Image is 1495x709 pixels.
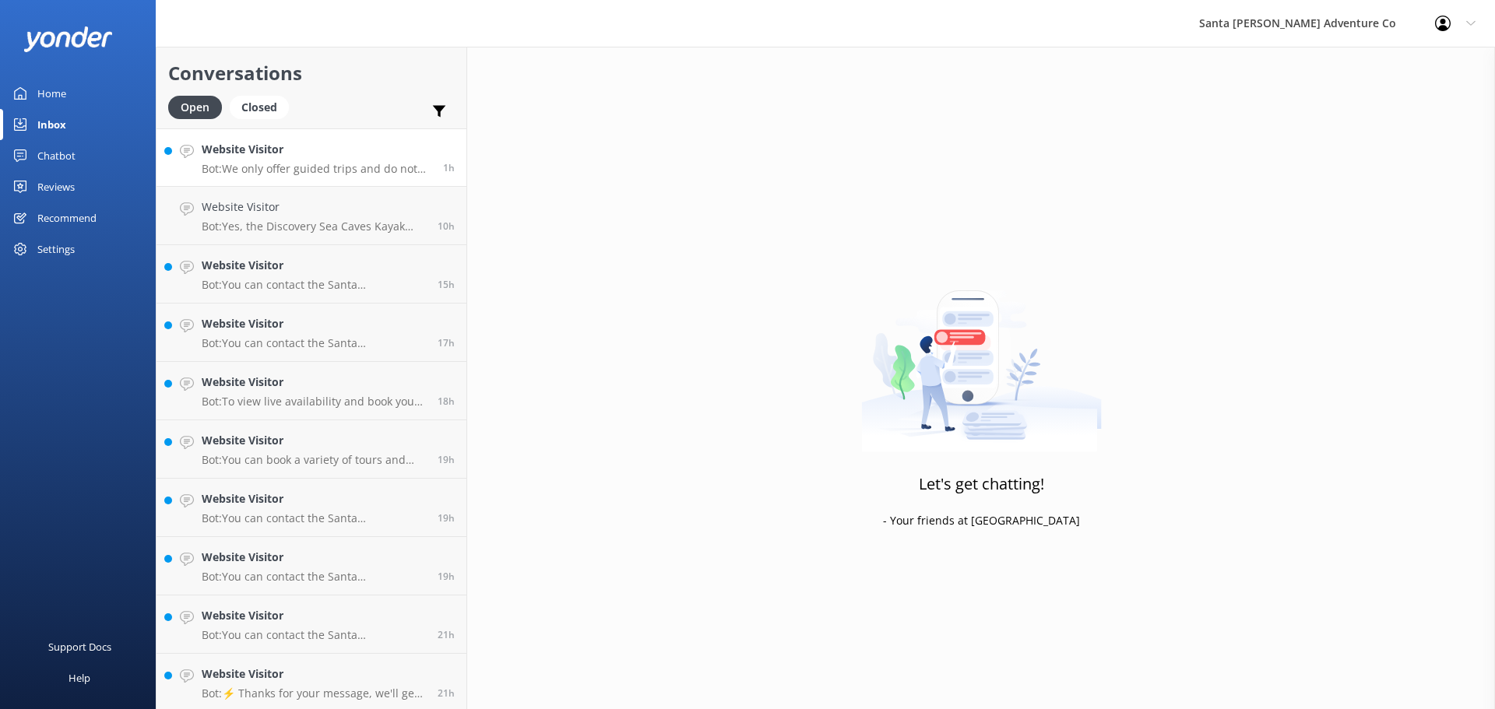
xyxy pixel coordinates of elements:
[157,128,466,187] a: Website VisitorBot:We only offer guided trips and do not rent equipment, including surfboards, wi...
[157,595,466,654] a: Website VisitorBot:You can contact the Santa [PERSON_NAME] Adventure Co. team at [PHONE_NUMBER], ...
[168,98,230,115] a: Open
[202,257,426,274] h4: Website Visitor
[202,219,426,233] p: Bot: Yes, the Discovery Sea Caves Kayak Tour includes paddling through scenic sea caves as part o...
[202,374,426,391] h4: Website Visitor
[168,58,455,88] h2: Conversations
[157,245,466,304] a: Website VisitorBot:You can contact the Santa [PERSON_NAME] Adventure Co. team at [PHONE_NUMBER], ...
[37,202,97,233] div: Recommend
[37,171,75,202] div: Reviews
[438,628,455,641] span: Aug 29 2025 11:06am (UTC -07:00) America/Tijuana
[919,472,1044,497] h3: Let's get chatting!
[438,219,455,233] span: Aug 29 2025 10:35pm (UTC -07:00) America/Tijuana
[438,395,455,408] span: Aug 29 2025 02:19pm (UTC -07:00) America/Tijuana
[883,512,1080,529] p: - Your friends at [GEOGRAPHIC_DATA]
[157,362,466,420] a: Website VisitorBot:To view live availability and book your Santa [PERSON_NAME] Adventure tour, cl...
[443,161,455,174] span: Aug 30 2025 07:06am (UTC -07:00) America/Tijuana
[37,233,75,265] div: Settings
[202,607,426,624] h4: Website Visitor
[157,187,466,245] a: Website VisitorBot:Yes, the Discovery Sea Caves Kayak Tour includes paddling through scenic sea c...
[202,162,431,176] p: Bot: We only offer guided trips and do not rent equipment, including surfboards, without a lesson.
[37,109,66,140] div: Inbox
[202,686,426,700] p: Bot: ⚡ Thanks for your message, we'll get back to you as soon as we can. You're also welcome to k...
[202,490,426,507] h4: Website Visitor
[48,631,111,662] div: Support Docs
[202,628,426,642] p: Bot: You can contact the Santa [PERSON_NAME] Adventure Co. team at [PHONE_NUMBER], or by emailing...
[202,278,426,292] p: Bot: You can contact the Santa [PERSON_NAME] Adventure Co. team at [PHONE_NUMBER], or by emailing...
[438,511,455,525] span: Aug 29 2025 01:07pm (UTC -07:00) America/Tijuana
[202,570,426,584] p: Bot: You can contact the Santa [PERSON_NAME] Adventure Co. team at [PHONE_NUMBER].
[202,665,426,683] h4: Website Visitor
[202,453,426,467] p: Bot: You can book a variety of tours and activities for one person with Santa [PERSON_NAME] Adven...
[202,549,426,566] h4: Website Visitor
[202,432,426,449] h4: Website Visitor
[157,420,466,479] a: Website VisitorBot:You can book a variety of tours and activities for one person with Santa [PERS...
[157,479,466,537] a: Website VisitorBot:You can contact the Santa [PERSON_NAME] Adventure Co. team at [PHONE_NUMBER] o...
[168,96,222,119] div: Open
[202,315,426,332] h4: Website Visitor
[202,141,431,158] h4: Website Visitor
[23,26,113,52] img: yonder-white-logo.png
[37,78,66,109] div: Home
[202,511,426,525] p: Bot: You can contact the Santa [PERSON_NAME] Adventure Co. team at [PHONE_NUMBER] or by emailing ...
[202,336,426,350] p: Bot: You can contact the Santa [PERSON_NAME] Adventure Co. team at [PHONE_NUMBER], or by emailing...
[438,686,455,700] span: Aug 29 2025 10:53am (UTC -07:00) America/Tijuana
[438,453,455,466] span: Aug 29 2025 01:08pm (UTC -07:00) America/Tijuana
[69,662,90,693] div: Help
[157,537,466,595] a: Website VisitorBot:You can contact the Santa [PERSON_NAME] Adventure Co. team at [PHONE_NUMBER].19h
[438,336,455,349] span: Aug 29 2025 02:48pm (UTC -07:00) America/Tijuana
[202,198,426,216] h4: Website Visitor
[157,304,466,362] a: Website VisitorBot:You can contact the Santa [PERSON_NAME] Adventure Co. team at [PHONE_NUMBER], ...
[230,98,297,115] a: Closed
[861,258,1102,452] img: artwork of a man stealing a conversation from at giant smartphone
[438,570,455,583] span: Aug 29 2025 12:45pm (UTC -07:00) America/Tijuana
[37,140,76,171] div: Chatbot
[202,395,426,409] p: Bot: To view live availability and book your Santa [PERSON_NAME] Adventure tour, click [URL][DOMA...
[438,278,455,291] span: Aug 29 2025 05:22pm (UTC -07:00) America/Tijuana
[230,96,289,119] div: Closed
